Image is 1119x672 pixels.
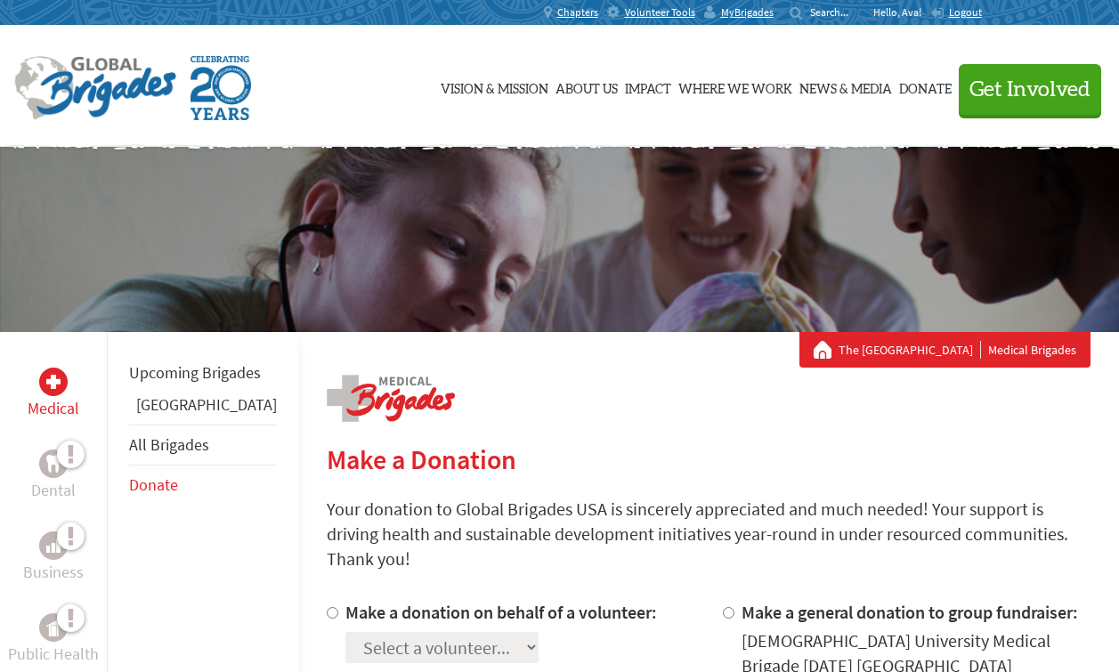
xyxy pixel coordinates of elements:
span: MyBrigades [721,5,774,20]
div: Public Health [39,613,68,642]
input: Search... [810,5,861,19]
h2: Make a Donation [327,443,1091,475]
a: About Us [555,42,618,131]
li: Panama [129,393,277,425]
img: Global Brigades Celebrating 20 Years [191,56,251,120]
a: DentalDental [31,449,76,503]
a: MedicalMedical [28,368,79,421]
img: logo-medical.png [327,375,455,422]
li: Donate [129,466,277,505]
a: Donate [129,474,178,495]
li: Upcoming Brigades [129,353,277,393]
div: Medical [39,368,68,396]
label: Make a general donation to group fundraiser: [742,601,1078,623]
a: Logout [930,5,982,20]
div: Business [39,531,68,560]
a: All Brigades [129,434,209,455]
p: Your donation to Global Brigades USA is sincerely appreciated and much needed! Your support is dr... [327,497,1091,571]
div: Medical Brigades [814,341,1076,359]
img: Business [46,538,61,553]
img: Medical [46,375,61,389]
a: News & Media [799,42,892,131]
span: Get Involved [969,79,1091,101]
button: Get Involved [959,64,1101,115]
a: Impact [625,42,671,131]
img: Global Brigades Logo [14,56,176,120]
span: Logout [949,5,982,19]
p: Public Health [8,642,99,667]
span: Chapters [557,5,598,20]
a: Public HealthPublic Health [8,613,99,667]
p: Dental [31,478,76,503]
a: The [GEOGRAPHIC_DATA] [839,341,981,359]
a: [GEOGRAPHIC_DATA] [136,394,277,415]
label: Make a donation on behalf of a volunteer: [345,601,657,623]
li: All Brigades [129,425,277,466]
a: Vision & Mission [441,42,548,131]
img: Public Health [46,619,61,636]
div: Dental [39,449,68,478]
a: Donate [899,42,952,131]
img: Dental [46,455,61,472]
p: Medical [28,396,79,421]
a: Upcoming Brigades [129,362,261,383]
span: Volunteer Tools [625,5,695,20]
a: BusinessBusiness [23,531,84,585]
a: Where We Work [678,42,792,131]
p: Hello, Ava! [873,5,930,20]
p: Business [23,560,84,585]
